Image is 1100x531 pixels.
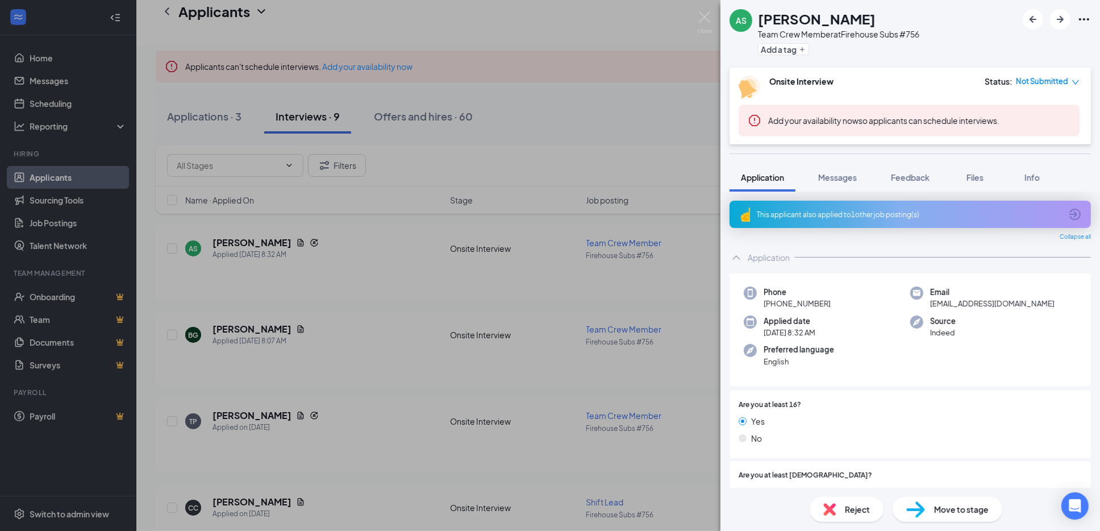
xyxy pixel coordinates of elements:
b: Onsite Interview [769,76,834,86]
div: This applicant also applied to 1 other job posting(s) [757,210,1061,219]
span: Info [1024,172,1040,182]
span: Are you at least 16? [739,400,801,410]
div: Application [748,252,790,263]
svg: Plus [799,46,806,53]
span: No [751,432,762,445]
h1: [PERSON_NAME] [758,9,876,28]
svg: Ellipses [1077,13,1091,26]
span: Collapse all [1060,233,1091,242]
div: AS [736,15,747,26]
span: Source [930,316,956,327]
svg: ArrowCircle [1068,208,1082,221]
span: Yes [739,486,1082,498]
button: Add your availability now [768,115,859,126]
span: Not Submitted [1016,76,1068,87]
span: [DATE] 8:32 AM [764,327,815,338]
span: [EMAIL_ADDRESS][DOMAIN_NAME] [930,298,1055,309]
span: Indeed [930,327,956,338]
svg: ArrowLeftNew [1026,13,1040,26]
span: Messages [818,172,857,182]
svg: ArrowRight [1053,13,1067,26]
span: English [764,356,834,367]
span: Email [930,287,1055,298]
button: ArrowRight [1050,9,1070,30]
span: [PHONE_NUMBER] [764,298,831,309]
span: Applied date [764,316,815,327]
span: Phone [764,287,831,298]
span: Yes [751,415,765,428]
svg: Error [748,114,761,127]
span: Application [741,172,784,182]
span: so applicants can schedule interviews. [768,115,999,126]
span: Files [966,172,984,182]
span: Move to stage [934,503,989,516]
button: ArrowLeftNew [1023,9,1043,30]
span: down [1072,78,1080,86]
span: Are you at least [DEMOGRAPHIC_DATA]? [739,470,872,481]
div: Team Crew Member at Firehouse Subs #756 [758,28,919,40]
svg: ChevronUp [730,251,743,264]
div: Status : [985,76,1013,87]
div: Open Intercom Messenger [1061,492,1089,520]
button: PlusAdd a tag [758,43,809,55]
span: Feedback [891,172,930,182]
span: Reject [845,503,870,516]
span: Preferred language [764,344,834,355]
